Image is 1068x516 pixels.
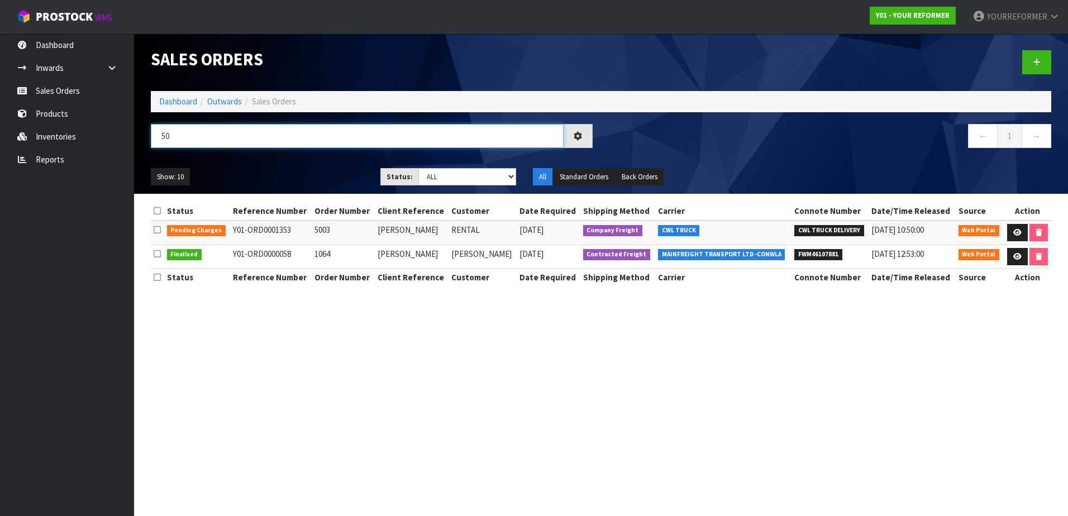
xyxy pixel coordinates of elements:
th: Status [164,202,231,220]
strong: Y01 - YOUR REFORMER [876,11,950,20]
span: [DATE] 10:50:00 [871,224,924,235]
h1: Sales Orders [151,50,593,69]
span: [DATE] [519,224,543,235]
td: Y01-ORD0000058 [230,245,312,269]
th: Client Reference [375,269,449,286]
th: Date/Time Released [869,202,955,220]
th: Reference Number [230,202,312,220]
a: Dashboard [159,96,197,107]
th: Date/Time Released [869,269,955,286]
th: Source [956,269,1004,286]
a: ← [968,124,998,148]
span: Web Portal [959,225,1000,236]
span: YOURREFORMER [987,11,1047,22]
th: Shipping Method [580,202,655,220]
th: Reference Number [230,269,312,286]
th: Order Number [312,202,374,220]
td: [PERSON_NAME] [449,245,516,269]
span: Company Freight [583,225,643,236]
th: Customer [449,202,516,220]
td: RENTAL [449,221,516,245]
span: Pending Charges [167,225,226,236]
th: Customer [449,269,516,286]
button: Standard Orders [554,168,614,186]
th: Connote Number [792,202,869,220]
th: Date Required [517,202,580,220]
span: MAINFREIGHT TRANSPORT LTD -CONWLA [658,249,785,260]
td: Y01-ORD0001353 [230,221,312,245]
th: Carrier [655,202,792,220]
strong: Status: [387,172,413,181]
th: Carrier [655,269,792,286]
th: Status [164,269,231,286]
span: Web Portal [959,249,1000,260]
th: Shipping Method [580,269,655,286]
th: Connote Number [792,269,869,286]
input: Search sales orders [151,124,564,148]
button: All [533,168,552,186]
th: Action [1004,269,1051,286]
span: CWL TRUCK [658,225,700,236]
span: [DATE] 12:53:00 [871,249,924,259]
span: Contracted Freight [583,249,651,260]
small: WMS [95,12,112,23]
span: Finalised [167,249,202,260]
th: Order Number [312,269,374,286]
button: Back Orders [616,168,664,186]
span: Sales Orders [252,96,296,107]
a: 1 [997,124,1022,148]
th: Source [956,202,1004,220]
img: cube-alt.png [17,9,31,23]
td: [PERSON_NAME] [375,221,449,245]
span: CWL TRUCK DELIVERY [794,225,864,236]
span: [DATE] [519,249,543,259]
td: 5003 [312,221,374,245]
td: 1064 [312,245,374,269]
a: Outwards [207,96,242,107]
td: [PERSON_NAME] [375,245,449,269]
span: FWM46107881 [794,249,842,260]
th: Date Required [517,269,580,286]
a: → [1022,124,1051,148]
th: Client Reference [375,202,449,220]
span: ProStock [36,9,93,24]
nav: Page navigation [609,124,1051,151]
button: Show: 10 [151,168,190,186]
th: Action [1004,202,1051,220]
